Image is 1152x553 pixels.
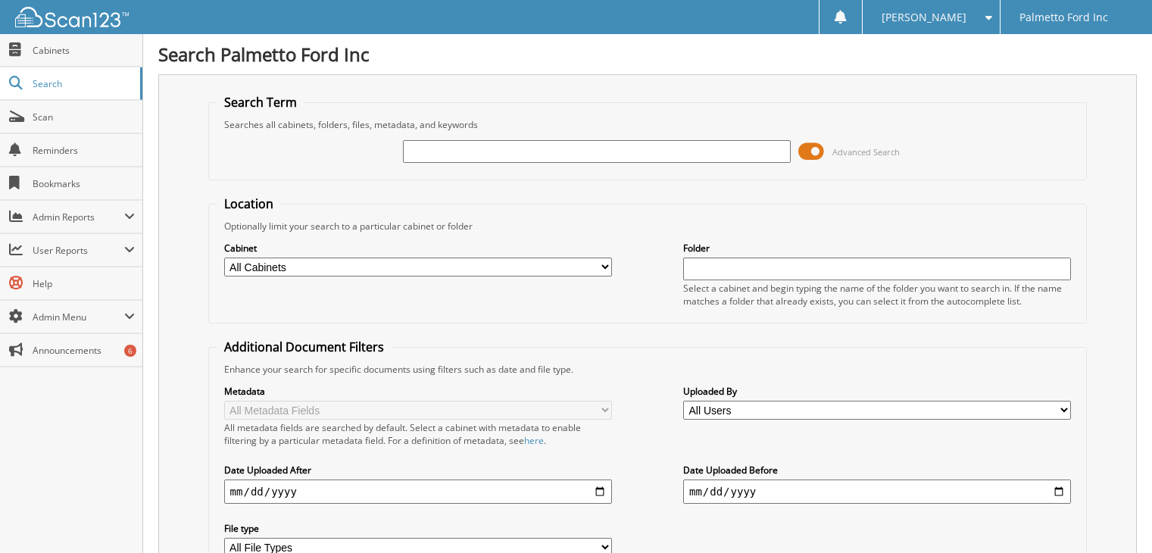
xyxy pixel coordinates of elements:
[217,339,392,355] legend: Additional Document Filters
[882,13,966,22] span: [PERSON_NAME]
[224,464,612,476] label: Date Uploaded After
[33,277,135,290] span: Help
[1019,13,1108,22] span: Palmetto Ford Inc
[217,195,281,212] legend: Location
[224,242,612,255] label: Cabinet
[217,118,1079,131] div: Searches all cabinets, folders, files, metadata, and keywords
[124,345,136,357] div: 6
[524,434,544,447] a: here
[33,211,124,223] span: Admin Reports
[15,7,129,27] img: scan123-logo-white.svg
[683,242,1071,255] label: Folder
[217,94,304,111] legend: Search Term
[1076,480,1152,553] iframe: Chat Widget
[224,480,612,504] input: start
[33,311,124,323] span: Admin Menu
[832,146,900,158] span: Advanced Search
[33,44,135,57] span: Cabinets
[33,77,133,90] span: Search
[217,220,1079,233] div: Optionally limit your search to a particular cabinet or folder
[683,282,1071,308] div: Select a cabinet and begin typing the name of the folder you want to search in. If the name match...
[683,385,1071,398] label: Uploaded By
[33,344,135,357] span: Announcements
[224,421,612,447] div: All metadata fields are searched by default. Select a cabinet with metadata to enable filtering b...
[33,144,135,157] span: Reminders
[158,42,1137,67] h1: Search Palmetto Ford Inc
[683,480,1071,504] input: end
[217,363,1079,376] div: Enhance your search for specific documents using filters such as date and file type.
[224,385,612,398] label: Metadata
[224,522,612,535] label: File type
[33,177,135,190] span: Bookmarks
[33,111,135,123] span: Scan
[33,244,124,257] span: User Reports
[683,464,1071,476] label: Date Uploaded Before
